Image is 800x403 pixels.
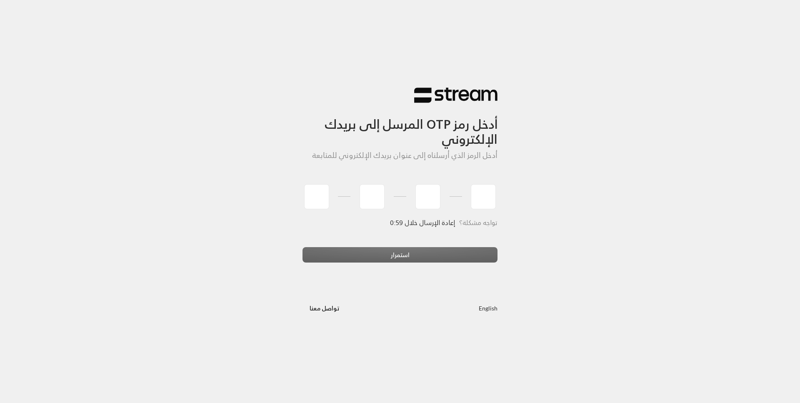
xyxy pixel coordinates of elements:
img: Stream Logo [414,87,497,103]
h3: أدخل رمز OTP المرسل إلى بريدك الإلكتروني [302,103,497,147]
a: تواصل معنا [302,303,346,313]
a: English [479,300,497,316]
button: تواصل معنا [302,300,346,316]
span: تواجه مشكلة؟ [459,217,497,228]
h5: أدخل الرمز الذي أرسلناه إلى عنوان بريدك الإلكتروني للمتابعة [302,151,497,160]
span: إعادة الإرسال خلال 0:59 [390,217,455,228]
